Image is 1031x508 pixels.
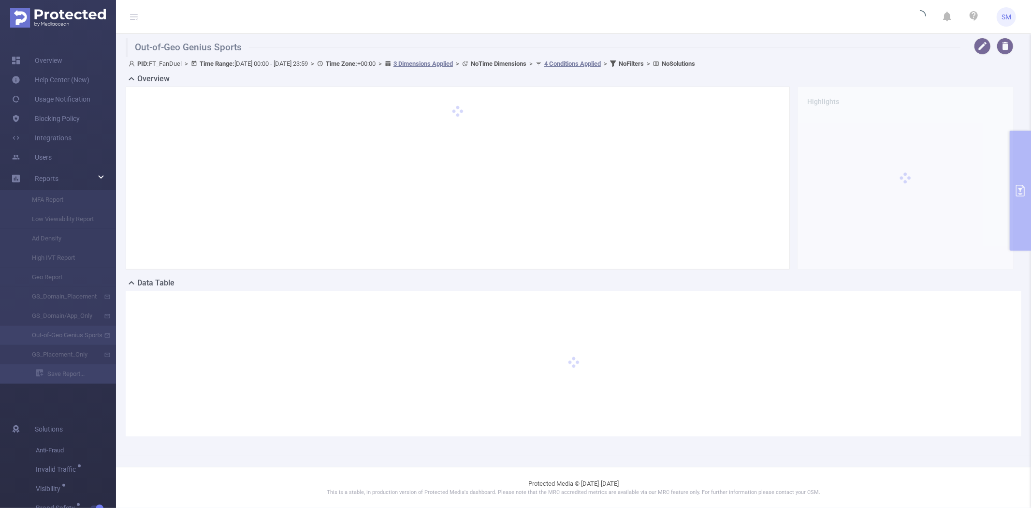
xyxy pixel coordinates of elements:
b: No Filters [619,60,644,67]
b: No Time Dimensions [471,60,526,67]
u: 3 Dimensions Applied [393,60,453,67]
i: icon: loading [915,10,926,24]
a: Blocking Policy [12,109,80,128]
span: Reports [35,175,58,182]
b: PID: [137,60,149,67]
span: > [182,60,191,67]
a: Usage Notification [12,90,90,109]
a: Reports [35,169,58,188]
span: > [376,60,385,67]
b: Time Zone: [326,60,357,67]
a: Help Center (New) [12,70,89,90]
u: 4 Conditions Applied [544,60,601,67]
span: FT_FanDuel [DATE] 00:00 - [DATE] 23:59 +00:00 [129,60,695,67]
span: > [601,60,610,67]
a: Overview [12,51,62,70]
span: Invalid Traffic [36,466,79,473]
h2: Overview [137,73,170,85]
i: icon: user [129,60,137,67]
span: Visibility [36,485,64,492]
a: Users [12,148,52,167]
b: No Solutions [662,60,695,67]
footer: Protected Media © [DATE]-[DATE] [116,467,1031,508]
span: > [308,60,317,67]
span: > [453,60,462,67]
span: > [526,60,536,67]
span: > [644,60,653,67]
img: Protected Media [10,8,106,28]
h1: Out-of-Geo Genius Sports [126,38,960,57]
a: Integrations [12,128,72,148]
span: Solutions [35,419,63,439]
span: Anti-Fraud [36,441,116,460]
p: This is a stable, in production version of Protected Media's dashboard. Please note that the MRC ... [140,489,1007,497]
h2: Data Table [137,277,174,289]
b: Time Range: [200,60,234,67]
span: SM [1002,7,1011,27]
